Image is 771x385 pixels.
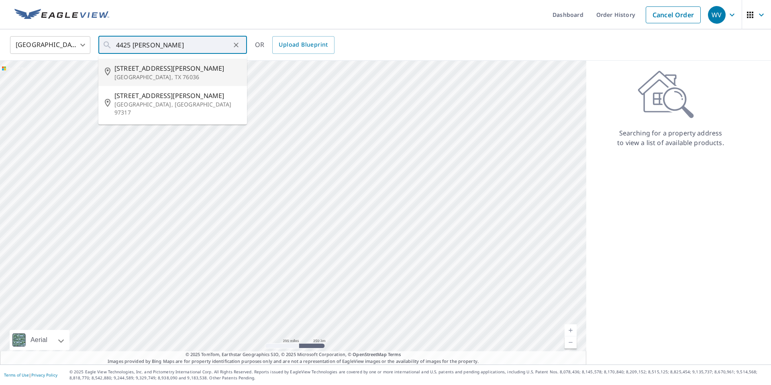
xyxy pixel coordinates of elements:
[4,372,29,378] a: Terms of Use
[114,63,241,73] span: [STREET_ADDRESS][PERSON_NAME]
[4,373,57,377] p: |
[617,128,724,147] p: Searching for a property address to view a list of available products.
[31,372,57,378] a: Privacy Policy
[646,6,701,23] a: Cancel Order
[186,351,401,358] span: © 2025 TomTom, Earthstar Geographics SIO, © 2025 Microsoft Corporation, ©
[708,6,726,24] div: WV
[114,91,241,100] span: [STREET_ADDRESS][PERSON_NAME]
[230,39,242,51] button: Clear
[10,330,69,350] div: Aerial
[279,40,328,50] span: Upload Blueprint
[28,330,50,350] div: Aerial
[114,100,241,117] p: [GEOGRAPHIC_DATA], [GEOGRAPHIC_DATA] 97317
[565,336,577,348] a: Current Level 5, Zoom Out
[565,324,577,336] a: Current Level 5, Zoom In
[353,351,386,357] a: OpenStreetMap
[114,73,241,81] p: [GEOGRAPHIC_DATA], TX 76036
[10,34,90,56] div: [GEOGRAPHIC_DATA]
[255,36,335,54] div: OR
[14,9,109,21] img: EV Logo
[388,351,401,357] a: Terms
[272,36,334,54] a: Upload Blueprint
[69,369,767,381] p: © 2025 Eagle View Technologies, Inc. and Pictometry International Corp. All Rights Reserved. Repo...
[116,34,230,56] input: Search by address or latitude-longitude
